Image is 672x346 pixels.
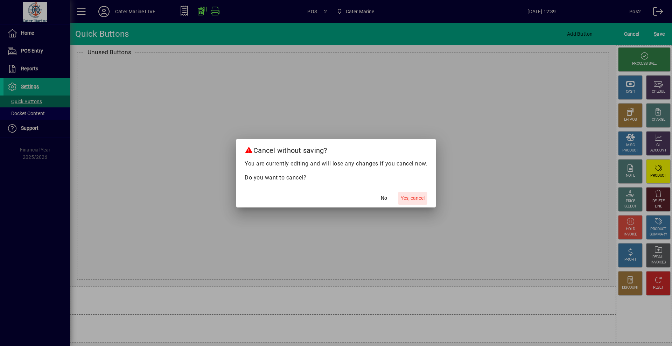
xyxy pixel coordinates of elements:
p: You are currently editing and will lose any changes if you cancel now. [245,160,427,168]
button: Yes, cancel [398,192,427,205]
p: Do you want to cancel? [245,174,427,182]
span: No [381,195,387,202]
h2: Cancel without saving? [236,139,436,159]
span: Yes, cancel [401,195,425,202]
button: No [373,192,395,205]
